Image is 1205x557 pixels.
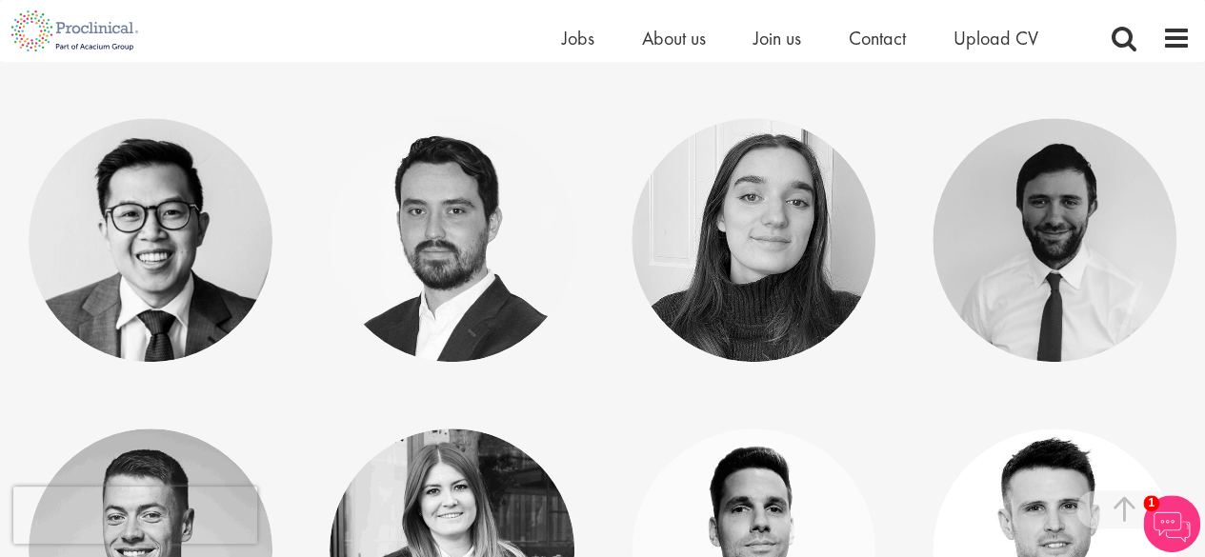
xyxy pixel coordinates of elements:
span: 1 [1143,495,1159,511]
img: Chatbot [1143,495,1200,552]
a: Upload CV [954,26,1038,50]
a: About us [642,26,706,50]
iframe: reCAPTCHA [13,487,257,544]
a: Contact [849,26,906,50]
a: Join us [753,26,801,50]
a: Jobs [562,26,594,50]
